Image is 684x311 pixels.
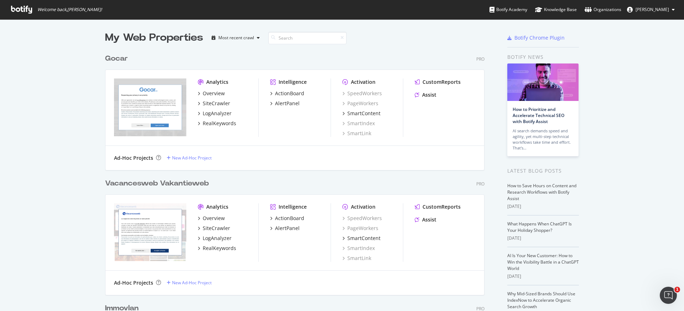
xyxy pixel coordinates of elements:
a: SpeedWorkers [342,215,382,222]
span: Jean-Philippe Roisin [636,6,669,12]
div: Vacancesweb Vakantieweb [105,178,209,189]
div: [DATE] [507,273,579,280]
div: New Ad-Hoc Project [172,155,212,161]
div: SiteCrawler [203,100,230,107]
div: Intelligence [279,78,307,86]
a: PageWorkers [342,100,378,107]
a: Overview [198,215,225,222]
div: [DATE] [507,203,579,210]
a: AI Is Your New Customer: How to Win the Visibility Battle in a ChatGPT World [507,253,579,271]
div: [DATE] [507,235,579,241]
div: ActionBoard [275,90,304,97]
a: CustomReports [415,203,461,210]
div: LogAnalyzer [203,110,232,117]
span: Welcome back, [PERSON_NAME] ! [37,7,102,12]
div: RealKeywords [203,245,236,252]
a: SmartIndex [342,245,375,252]
a: AlertPanel [270,225,300,232]
a: What Happens When ChatGPT Is Your Holiday Shopper? [507,221,572,233]
a: SmartIndex [342,120,375,127]
iframe: Intercom live chat [660,287,677,304]
div: Activation [351,78,375,86]
div: Botify news [507,53,579,61]
div: Pro [476,56,484,62]
div: Knowledge Base [535,6,577,13]
a: Assist [415,216,436,223]
div: Ad-Hoc Projects [114,279,153,286]
div: CustomReports [423,78,461,86]
div: SmartContent [347,110,380,117]
a: AlertPanel [270,100,300,107]
a: Overview [198,90,225,97]
a: SmartContent [342,235,380,242]
a: PageWorkers [342,225,378,232]
div: Analytics [206,78,228,86]
a: Vacancesweb Vakantieweb [105,178,212,189]
a: Botify Chrome Plugin [507,34,565,41]
div: Analytics [206,203,228,210]
img: gocar.be [114,78,186,136]
div: Overview [203,215,225,222]
div: Activation [351,203,375,210]
div: RealKeywords [203,120,236,127]
a: Gocar [105,53,131,64]
a: RealKeywords [198,245,236,252]
a: Assist [415,91,436,98]
a: SiteCrawler [198,225,230,232]
div: AlertPanel [275,100,300,107]
div: CustomReports [423,203,461,210]
div: Organizations [585,6,621,13]
a: New Ad-Hoc Project [167,280,212,286]
div: Latest Blog Posts [507,167,579,175]
a: ActionBoard [270,215,304,222]
button: [PERSON_NAME] [621,4,680,15]
div: Botify Academy [489,6,527,13]
div: ActionBoard [275,215,304,222]
a: SmartLink [342,130,371,137]
input: Search [268,32,347,44]
img: vacancesweb.be [114,203,186,261]
a: SmartLink [342,255,371,262]
div: AI search demands speed and agility, yet multi-step technical workflows take time and effort. Tha... [513,128,573,151]
div: Assist [422,91,436,98]
button: Most recent crawl [209,32,263,44]
div: Botify Chrome Plugin [514,34,565,41]
a: LogAnalyzer [198,110,232,117]
div: Gocar [105,53,128,64]
div: LogAnalyzer [203,235,232,242]
div: Pro [476,181,484,187]
a: LogAnalyzer [198,235,232,242]
a: Why Mid-Sized Brands Should Use IndexNow to Accelerate Organic Search Growth [507,291,575,310]
div: Overview [203,90,225,97]
a: How to Prioritize and Accelerate Technical SEO with Botify Assist [513,106,564,124]
a: New Ad-Hoc Project [167,155,212,161]
img: How to Prioritize and Accelerate Technical SEO with Botify Assist [507,63,579,101]
div: Ad-Hoc Projects [114,154,153,162]
div: Assist [422,216,436,223]
div: New Ad-Hoc Project [172,280,212,286]
div: Most recent crawl [218,36,254,40]
a: RealKeywords [198,120,236,127]
a: SmartContent [342,110,380,117]
a: How to Save Hours on Content and Research Workflows with Botify Assist [507,183,576,202]
div: AlertPanel [275,225,300,232]
a: CustomReports [415,78,461,86]
a: SiteCrawler [198,100,230,107]
div: SmartContent [347,235,380,242]
div: My Web Properties [105,31,203,45]
span: 1 [674,287,680,292]
a: ActionBoard [270,90,304,97]
div: SiteCrawler [203,225,230,232]
a: SpeedWorkers [342,90,382,97]
div: Intelligence [279,203,307,210]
